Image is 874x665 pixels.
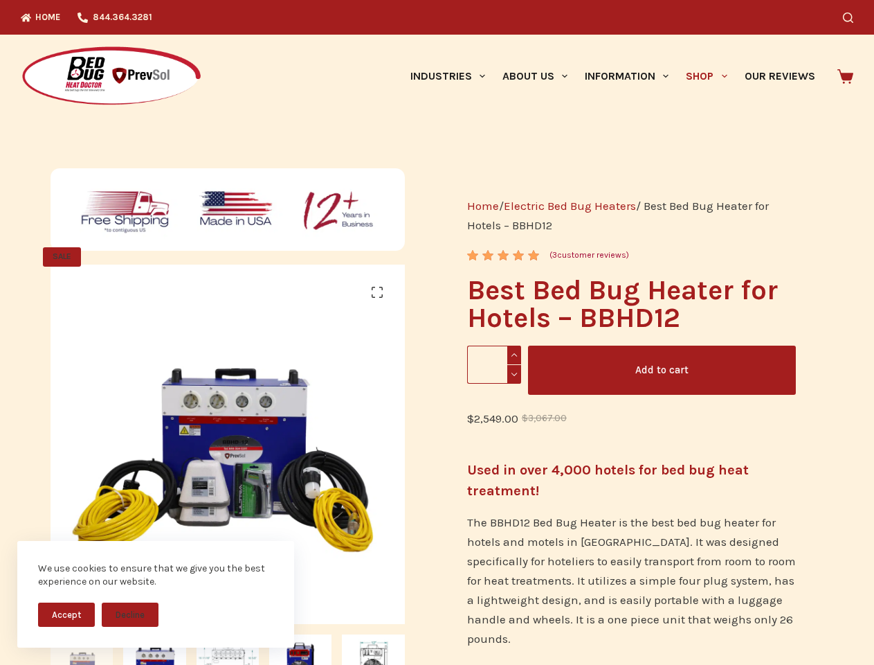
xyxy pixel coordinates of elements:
bdi: 2,549.00 [467,411,518,425]
span: 3 [552,250,557,260]
span: $ [467,411,474,425]
p: The BBHD12 Bed Bug Heater is the best bed bug heater for hotels and motels in [GEOGRAPHIC_DATA]. ... [467,513,796,648]
a: (3customer reviews) [549,249,629,263]
h1: Best Bed Bug Heater for Hotels – BBHD12 [467,276,796,332]
a: Shop [677,35,736,118]
button: Open LiveChat chat widget [11,6,53,47]
button: Search [843,12,853,23]
span: Rated out of 5 based on customer ratings [467,250,541,335]
div: We use cookies to ensure that we give you the best experience on our website. [38,562,273,589]
a: Home [467,199,499,213]
button: Accept [38,603,95,627]
button: Decline [102,603,158,627]
strong: Used in over 4,000 hotels for bed bug heat treatment! [467,462,749,499]
div: Rated 5.00 out of 5 [467,250,541,260]
span: $ [522,413,528,423]
span: 3 [467,250,477,272]
input: Product quantity [467,346,521,384]
nav: Breadcrumb [467,196,796,235]
img: Prevsol/Bed Bug Heat Doctor [21,46,202,107]
nav: Primary [401,35,823,118]
a: Information [576,35,677,118]
a: View full-screen image gallery [363,278,391,306]
span: SALE [43,247,81,267]
a: Industries [401,35,493,118]
a: Electric Bed Bug Heaters [504,199,636,213]
bdi: 3,067.00 [522,413,567,423]
a: About Us [493,35,576,118]
button: Add to cart [528,346,796,395]
a: Our Reviews [736,35,823,118]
